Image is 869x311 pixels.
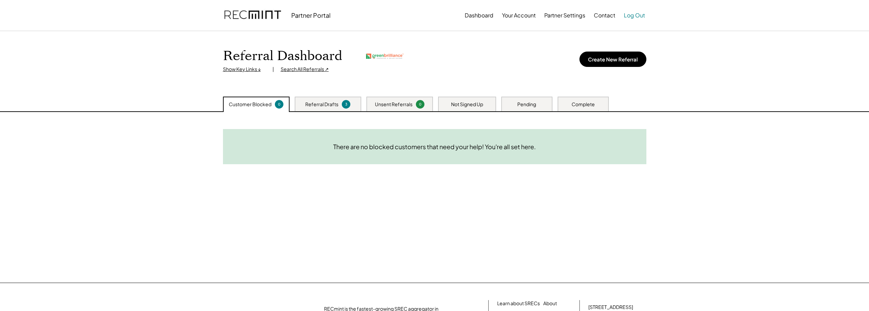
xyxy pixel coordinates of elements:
div: Referral Drafts [305,101,338,108]
div: [STREET_ADDRESS] [588,304,633,311]
a: Learn about SRECs [497,300,540,307]
div: 0 [276,102,282,107]
h1: Referral Dashboard [223,48,342,64]
button: Partner Settings [544,9,585,22]
div: Customer Blocked [229,101,271,108]
button: Dashboard [465,9,493,22]
div: Not Signed Up [451,101,483,108]
img: greenbrilliance.png [366,54,404,59]
div: There are no blocked customers that need your help! You're all set here. [333,143,536,151]
button: Your Account [502,9,536,22]
img: recmint-logotype%403x.png [224,4,281,27]
a: About [543,300,557,307]
div: Complete [572,101,595,108]
div: Partner Portal [291,11,331,19]
div: Show Key Links ↓ [223,66,266,73]
button: Log Out [624,9,645,22]
div: 0 [417,102,423,107]
div: Pending [517,101,536,108]
button: Contact [594,9,615,22]
div: Unsent Referrals [375,101,412,108]
button: Create New Referral [579,52,646,67]
div: 3 [343,102,349,107]
div: | [272,66,274,73]
div: Search All Referrals ↗ [281,66,329,73]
